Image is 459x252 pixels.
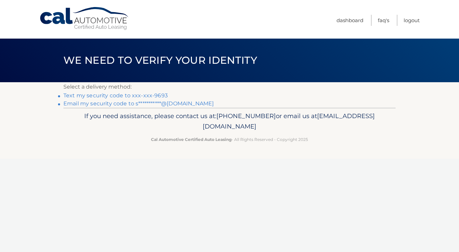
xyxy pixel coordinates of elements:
p: - All Rights Reserved - Copyright 2025 [68,136,391,143]
span: [PHONE_NUMBER] [216,112,276,120]
strong: Cal Automotive Certified Auto Leasing [151,137,232,142]
a: Logout [404,15,420,26]
a: Text my security code to xxx-xxx-9693 [63,92,168,99]
a: Cal Automotive [39,7,130,31]
a: Dashboard [337,15,363,26]
p: If you need assistance, please contact us at: or email us at [68,111,391,132]
a: FAQ's [378,15,389,26]
p: Select a delivery method: [63,82,396,92]
span: We need to verify your identity [63,54,257,66]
